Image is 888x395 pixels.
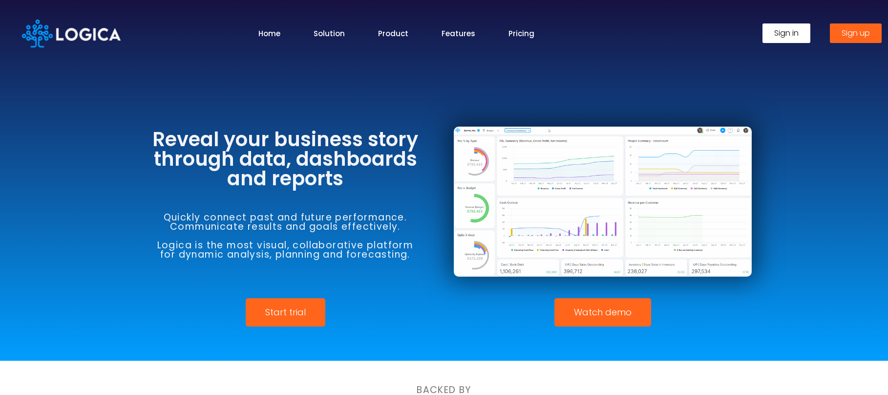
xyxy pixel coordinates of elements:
span: Sign up [842,29,870,37]
a: Home [258,28,280,39]
span: Start trial [265,308,306,317]
a: Sign in [762,23,810,43]
span: Sign in [774,29,799,37]
a: Solution [314,28,345,39]
span: Watch demo [574,308,632,317]
a: Start trial [246,298,325,327]
h6: BACKED BY [180,385,708,395]
a: Features [442,28,475,39]
h6: Quickly connect past and future performance. Communicate results and goals effectively. Logica is... [136,213,434,259]
a: Product [378,28,408,39]
a: Logica [22,27,121,39]
a: Pricing [508,28,534,39]
h3: Reveal your business story through data, dashboards and reports [136,130,434,188]
a: Sign up [830,23,882,43]
img: Logica [22,20,121,47]
a: Watch demo [554,298,651,327]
